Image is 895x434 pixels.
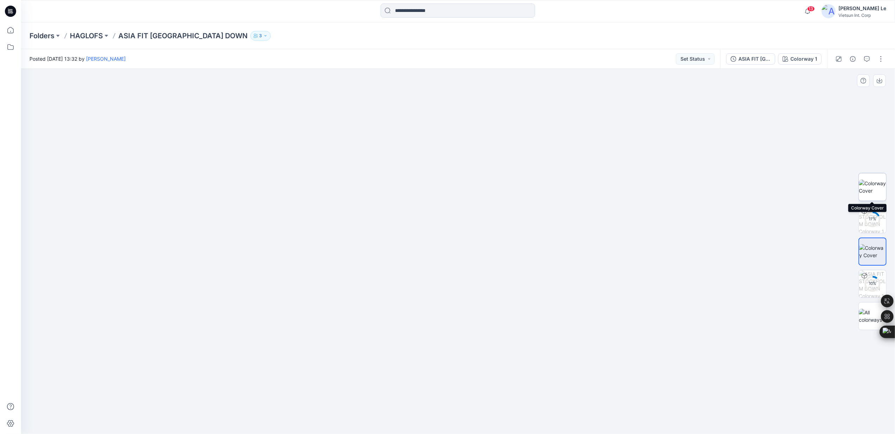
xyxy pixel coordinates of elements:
button: ASIA FIT [GEOGRAPHIC_DATA] DOWN [726,53,775,65]
a: HAGLOFS [70,31,103,41]
img: avatar [822,4,836,18]
div: 10 % [864,281,881,287]
div: Colorway 1 [790,55,817,63]
div: [PERSON_NAME] Le [838,4,886,13]
img: All colorways [859,309,886,323]
a: Folders [29,31,54,41]
span: 13 [807,6,815,12]
img: Colorway Cover [859,244,886,259]
a: [PERSON_NAME] [86,56,126,62]
div: 17 % [864,216,881,222]
img: ASIA FIT STOCKHOLM DOWN Colorway 1 [859,270,886,298]
p: ASIA FIT [GEOGRAPHIC_DATA] DOWN [118,31,248,41]
img: Colorway Cover [859,180,886,194]
button: 3 [250,31,271,41]
div: ASIA FIT [GEOGRAPHIC_DATA] DOWN [738,55,771,63]
span: Posted [DATE] 13:32 by [29,55,126,62]
div: Vietsun Int. Corp [838,13,886,18]
button: Details [847,53,858,65]
img: ASIA FIT STOCKHOLM DOWN Colorway 1 [859,206,886,233]
button: Colorway 1 [778,53,822,65]
p: 3 [259,32,262,40]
